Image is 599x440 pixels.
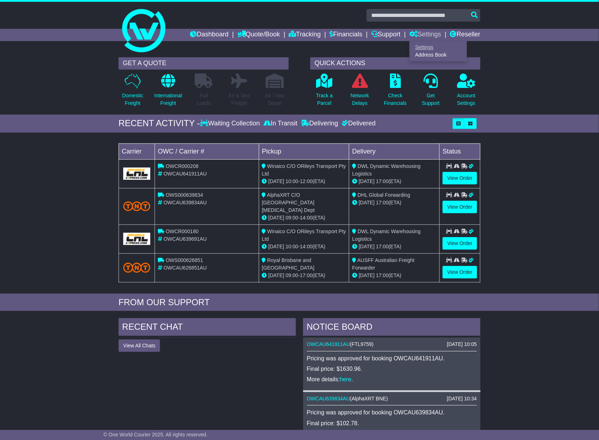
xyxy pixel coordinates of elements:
[286,215,298,221] span: 09:00
[307,341,350,347] a: OWCAU641911AU
[409,41,467,61] div: Quote/Book
[262,163,346,177] span: Winaico C/O ORileys Transport Pty Ltd
[190,29,228,41] a: Dashboard
[352,257,414,271] span: AUSFF Australian Freight Forwarder
[238,29,280,41] a: Quote/Book
[262,257,315,271] span: Royal Brisbane and [GEOGRAPHIC_DATA]
[316,73,333,111] a: Track aParcel
[122,92,143,107] p: Domestic Freight
[358,192,410,198] span: DHL Global Forwarding
[352,341,372,347] span: FTL9759
[340,120,376,128] div: Delivered
[384,73,407,111] a: CheckFinancials
[359,244,374,249] span: [DATE]
[300,272,312,278] span: 17:00
[262,228,346,242] span: Winaico C/O ORileys Transport Pty Ltd
[443,266,477,279] a: View Order
[164,200,207,205] span: OWCAU639834AU
[422,92,440,107] p: Get Support
[350,73,369,111] a: NetworkDelays
[307,376,477,383] p: More details: .
[307,396,477,402] div: ( )
[262,243,346,250] div: - (ETA)
[351,92,369,107] p: Network Delays
[450,29,480,41] a: Reseller
[154,73,182,111] a: InternationalFreight
[300,215,312,221] span: 14:00
[307,396,350,401] a: OWCAU639834AU
[119,297,480,308] div: FROM OUR SUPPORT
[410,43,467,51] a: Settings
[376,178,389,184] span: 17:00
[352,272,436,279] div: (ETA)
[269,178,284,184] span: [DATE]
[303,318,480,338] div: NOTICE BOARD
[359,272,374,278] span: [DATE]
[200,120,262,128] div: Waiting Collection
[443,237,477,250] a: View Order
[164,171,207,177] span: OWCAU641911AU
[352,243,436,250] div: (ETA)
[286,178,298,184] span: 10:00
[289,29,321,41] a: Tracking
[447,396,477,402] div: [DATE] 10:34
[269,215,284,221] span: [DATE]
[123,263,150,272] img: TNT_Domestic.png
[330,29,363,41] a: Financials
[359,178,374,184] span: [DATE]
[307,409,477,416] p: Pricing was approved for booking OWCAU639834AU.
[119,118,200,129] div: RECENT ACTIVITY -
[359,200,374,205] span: [DATE]
[443,201,477,213] a: View Order
[164,236,207,242] span: OWCAU639691AU
[316,92,333,107] p: Track a Parcel
[166,228,199,234] span: OWCR000180
[384,92,407,107] p: Check Financials
[262,178,346,185] div: - (ETA)
[286,244,298,249] span: 10:00
[269,272,284,278] span: [DATE]
[166,192,203,198] span: OWS000639834
[166,257,203,263] span: OWS000626851
[195,92,213,107] p: Full Loads
[422,73,440,111] a: GetSupport
[307,341,477,347] div: ( )
[307,355,477,362] p: Pricing was approved for booking OWCAU641911AU.
[262,192,315,213] span: AlphaXRT C/O [GEOGRAPHIC_DATA] [MEDICAL_DATA] Dept
[457,92,476,107] p: Account Settings
[307,420,477,427] p: Final price: $102.78.
[352,163,421,177] span: DWL Dynamic Warehousing Logistics
[259,143,349,159] td: Pickup
[166,163,199,169] span: OWCR000208
[123,233,150,245] img: GetCarrierServiceLogo
[300,244,312,249] span: 14:00
[300,178,312,184] span: 12:00
[349,143,440,159] td: Delivery
[228,92,250,107] p: Air & Sea Freight
[119,339,160,352] button: View All Chats
[352,228,421,242] span: DWL Dynamic Warehousing Logistics
[262,214,346,222] div: - (ETA)
[376,200,389,205] span: 17:00
[443,172,477,185] a: View Order
[310,57,480,70] div: QUICK ACTIONS
[410,51,467,59] a: Address Book
[286,272,298,278] span: 09:00
[262,272,346,279] div: - (ETA)
[352,396,386,401] span: AlphaXRT BNE
[119,318,296,338] div: RECENT CHAT
[457,73,476,111] a: AccountSettings
[269,244,284,249] span: [DATE]
[371,29,400,41] a: Support
[352,199,436,206] div: (ETA)
[352,178,436,185] div: (ETA)
[154,92,182,107] p: International Freight
[122,73,143,111] a: DomesticFreight
[299,120,340,128] div: Delivering
[447,341,477,347] div: [DATE] 10:05
[262,120,299,128] div: In Transit
[340,376,351,382] a: here
[265,92,284,107] p: Air / Sea Depot
[164,265,207,271] span: OWCAU626851AU
[119,57,289,70] div: GET A QUOTE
